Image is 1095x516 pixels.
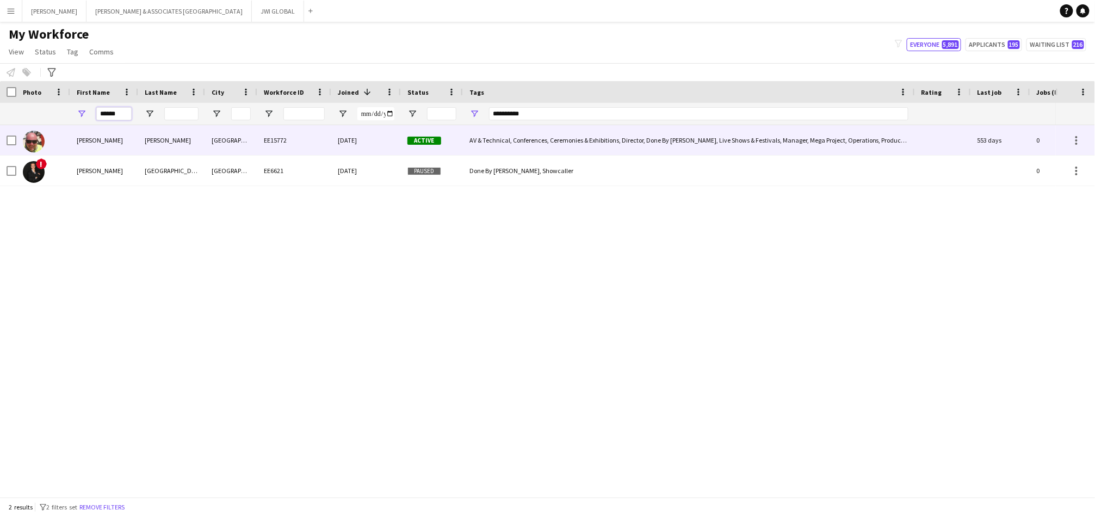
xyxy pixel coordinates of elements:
button: [PERSON_NAME] & ASSOCIATES [GEOGRAPHIC_DATA] [86,1,252,22]
button: Open Filter Menu [469,109,479,119]
span: Paused [407,167,441,175]
input: First Name Filter Input [96,107,132,120]
span: Status [407,88,429,96]
span: Last Name [145,88,177,96]
span: 5,891 [942,40,959,49]
a: Status [30,45,60,59]
span: 216 [1072,40,1084,49]
div: [DATE] [331,156,401,186]
div: EE15772 [257,125,331,155]
button: JWI GLOBAL [252,1,304,22]
button: Open Filter Menu [212,109,221,119]
div: [PERSON_NAME] [70,125,138,155]
span: City [212,88,224,96]
button: Applicants195 [966,38,1022,51]
img: Stefan Wieland [23,131,45,152]
span: Rating [921,88,942,96]
a: View [4,45,28,59]
div: [GEOGRAPHIC_DATA] [138,156,205,186]
button: [PERSON_NAME] [22,1,86,22]
span: Workforce ID [264,88,304,96]
input: Last Name Filter Input [164,107,199,120]
a: Comms [85,45,118,59]
span: 2 filters set [46,503,77,511]
div: [PERSON_NAME] [138,125,205,155]
div: 553 days [971,125,1030,155]
button: Open Filter Menu [264,109,274,119]
span: Status [35,47,56,57]
div: EE6621 [257,156,331,186]
button: Open Filter Menu [338,109,348,119]
span: Comms [89,47,114,57]
button: Waiting list216 [1026,38,1086,51]
button: Open Filter Menu [407,109,417,119]
input: City Filter Input [231,107,251,120]
button: Open Filter Menu [77,109,86,119]
input: Status Filter Input [427,107,456,120]
span: My Workforce [9,26,89,42]
button: Everyone5,891 [907,38,961,51]
div: [GEOGRAPHIC_DATA] [205,125,257,155]
span: View [9,47,24,57]
button: Open Filter Menu [145,109,154,119]
span: Joined [338,88,359,96]
div: [DATE] [331,125,401,155]
span: ! [36,158,47,169]
div: Done By [PERSON_NAME], Showcaller [463,156,915,186]
div: [PERSON_NAME] [70,156,138,186]
a: Tag [63,45,83,59]
span: Tag [67,47,78,57]
input: Joined Filter Input [357,107,394,120]
span: 195 [1008,40,1020,49]
button: Remove filters [77,501,127,513]
app-action-btn: Advanced filters [45,66,58,79]
span: Photo [23,88,41,96]
span: Tags [469,88,484,96]
span: Last job [978,88,1002,96]
div: [GEOGRAPHIC_DATA] [205,156,257,186]
span: Jobs (last 90 days) [1037,88,1093,96]
img: Stefano Milan [23,161,45,183]
input: Tags Filter Input [489,107,908,120]
span: First Name [77,88,110,96]
div: AV & Technical, Conferences, Ceremonies & Exhibitions, Director, Done By [PERSON_NAME], Live Show... [463,125,915,155]
input: Workforce ID Filter Input [283,107,325,120]
span: Active [407,137,441,145]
